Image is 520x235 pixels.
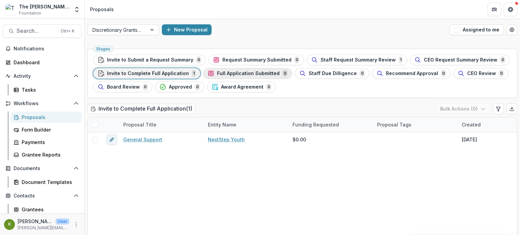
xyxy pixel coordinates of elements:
[196,56,201,64] span: 0
[19,3,69,10] div: The [PERSON_NAME] Foundation Workflow Sandbox
[3,71,82,81] button: Open Activity
[11,112,82,123] a: Proposals
[288,117,373,132] div: Funding Requested
[453,68,508,79] button: CEO Review0
[96,47,110,51] span: Stages
[204,117,288,132] div: Entity Name
[217,71,280,76] span: Full Application Submitted
[3,98,82,109] button: Open Workflows
[11,137,82,148] a: Payments
[195,83,200,91] span: 0
[372,68,451,79] button: Recommend Approval0
[3,24,82,38] button: Search...
[119,117,204,132] div: Proposal Title
[321,57,396,63] span: Staff Request Summary Review
[59,27,76,35] div: Ctrl + K
[22,139,76,146] div: Payments
[14,46,79,52] span: Notifications
[107,71,189,76] span: Invite to Complete Full Application
[204,121,240,128] div: Entity Name
[493,103,504,114] button: Edit table settings
[22,179,76,186] div: Document Templates
[14,101,71,107] span: Workflows
[500,56,505,64] span: 0
[18,225,69,231] p: [PERSON_NAME][EMAIL_ADDRESS][DOMAIN_NAME]
[282,70,288,77] span: 0
[373,121,415,128] div: Proposal Tags
[203,68,292,79] button: Full Application Submitted0
[504,3,517,16] button: Get Help
[386,71,438,76] span: Recommend Approval
[11,177,82,188] a: Document Templates
[3,190,82,201] button: Open Contacts
[11,149,82,160] a: Grantee Reports
[441,70,446,77] span: 0
[8,222,11,227] div: Kate
[410,54,510,65] button: CEO Request Summary Review0
[295,68,369,79] button: Staff Due Dilligence0
[22,114,76,121] div: Proposals
[373,117,458,132] div: Proposal Tags
[294,56,300,64] span: 0
[155,81,204,92] button: Approved0
[506,103,517,114] button: Export table data
[14,59,76,66] div: Dashboard
[266,83,272,91] span: 0
[3,163,82,174] button: Open Documents
[169,84,192,90] span: Approved
[462,136,477,143] div: [DATE]
[18,218,53,225] p: [PERSON_NAME]
[207,81,276,92] button: Award Agreement0
[22,206,76,213] div: Grantees
[209,54,304,65] button: Request Summary Submitted0
[22,86,76,93] div: Tasks
[307,54,407,65] button: Staff Request Summary Review1
[107,57,193,63] span: Invite to Submit a Request Summary
[87,4,116,14] nav: breadcrumb
[56,218,69,225] p: User
[424,57,497,63] span: CEO Request Summary Review
[19,10,41,16] span: Foundation
[14,166,71,171] span: Documents
[72,220,80,229] button: More
[5,4,16,15] img: The Frist Foundation Workflow Sandbox
[93,68,200,79] button: Invite to Complete Full Application1
[499,70,504,77] span: 0
[208,136,245,143] a: NextStep Youth
[90,6,114,13] div: Proposals
[143,83,148,91] span: 0
[288,121,343,128] div: Funding Requested
[14,193,71,199] span: Contacts
[162,24,212,35] button: New Proposal
[87,104,195,114] h2: Invite to Complete Full Application ( 1 )
[11,84,82,95] a: Tasks
[506,24,517,35] button: Open table manager
[487,3,501,16] button: Partners
[17,28,57,34] span: Search...
[309,71,357,76] span: Staff Due Dilligence
[436,103,490,114] button: Bulk Actions (0)
[93,81,152,92] button: Board Review0
[360,70,365,77] span: 0
[123,136,162,143] a: General Support
[72,3,82,16] button: Open entity switcher
[107,84,140,90] span: Board Review
[14,73,71,79] span: Activity
[11,124,82,135] a: Form Builder
[3,43,82,54] button: Notifications
[192,70,196,77] span: 1
[106,134,117,145] button: edit
[11,204,82,215] a: Grantees
[222,57,291,63] span: Request Summary Submitted
[221,84,263,90] span: Award Agreement
[458,121,485,128] div: Created
[467,71,496,76] span: CEO Review
[398,56,403,64] span: 1
[3,57,82,68] a: Dashboard
[22,126,76,133] div: Form Builder
[119,121,160,128] div: Proposal Title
